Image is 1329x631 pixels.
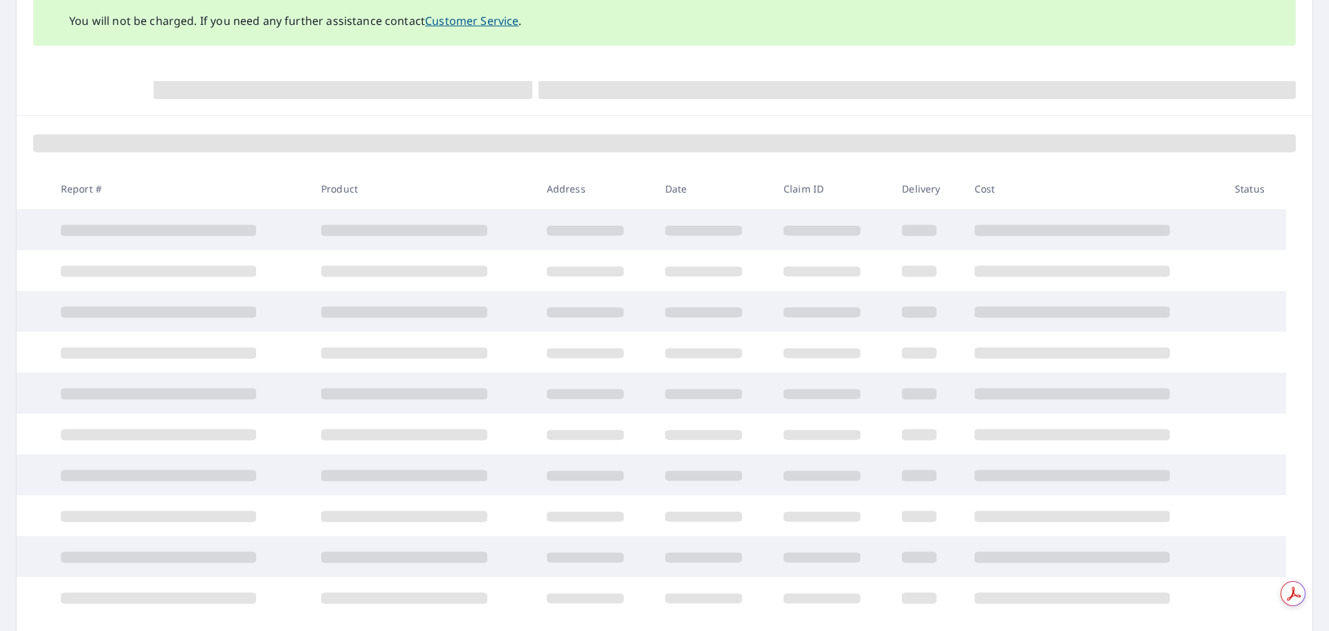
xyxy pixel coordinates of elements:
[1224,168,1286,209] th: Status
[772,168,891,209] th: Claim ID
[891,168,963,209] th: Delivery
[425,13,518,28] a: Customer Service
[69,12,522,29] p: You will not be charged. If you need any further assistance contact .
[964,168,1224,209] th: Cost
[310,168,536,209] th: Product
[50,168,310,209] th: Report #
[536,168,654,209] th: Address
[654,168,772,209] th: Date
